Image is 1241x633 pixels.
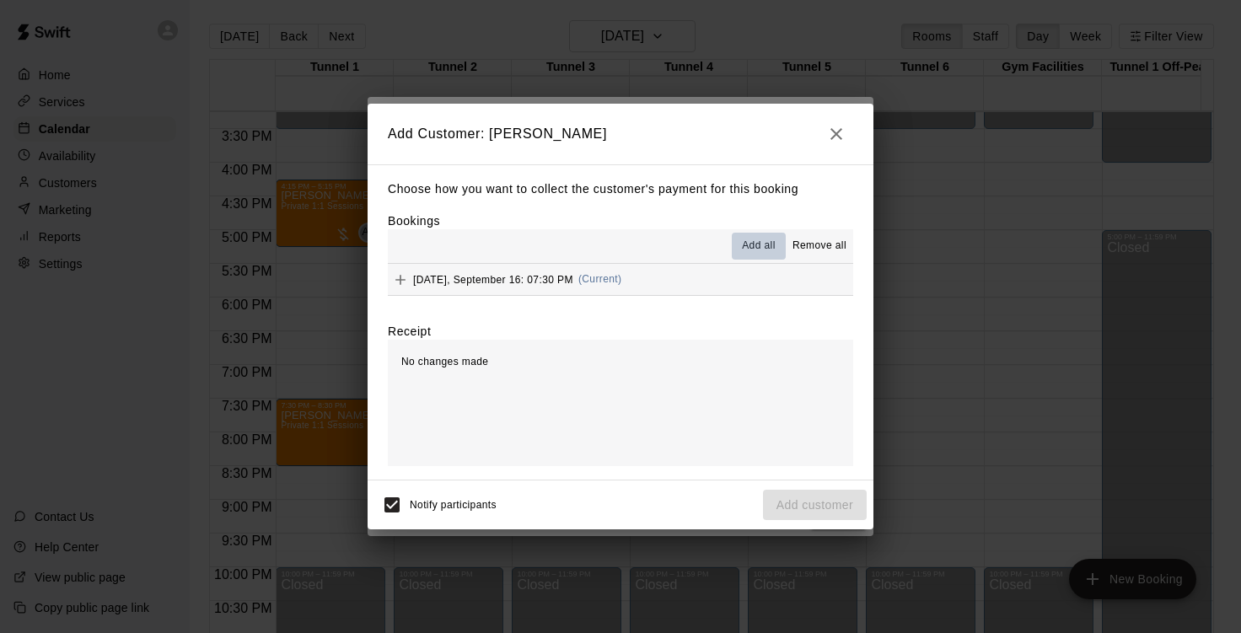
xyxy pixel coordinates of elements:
button: Remove all [786,233,853,260]
span: Add [388,272,413,285]
span: Notify participants [410,499,497,511]
label: Bookings [388,214,440,228]
button: Add all [732,233,786,260]
button: Add[DATE], September 16: 07:30 PM(Current) [388,264,853,295]
span: (Current) [578,273,622,285]
p: Choose how you want to collect the customer's payment for this booking [388,179,853,200]
span: No changes made [401,356,488,367]
span: Remove all [792,238,846,255]
label: Receipt [388,323,431,340]
h2: Add Customer: [PERSON_NAME] [368,104,873,164]
span: [DATE], September 16: 07:30 PM [413,273,573,285]
span: Add all [742,238,776,255]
